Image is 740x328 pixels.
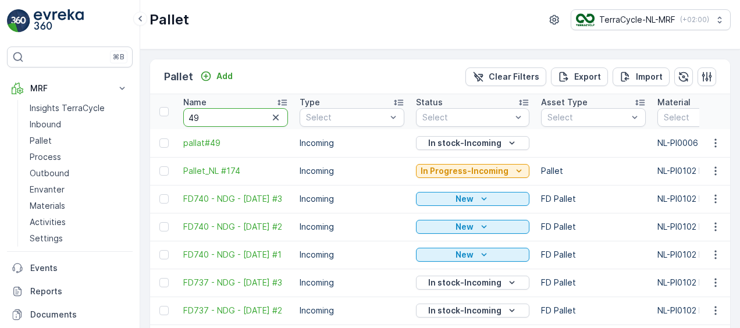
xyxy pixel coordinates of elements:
[306,112,386,123] p: Select
[159,278,169,287] div: Toggle Row Selected
[7,303,133,326] a: Documents
[25,133,133,149] a: Pallet
[300,221,404,233] p: Incoming
[30,309,128,320] p: Documents
[30,200,65,212] p: Materials
[164,69,193,85] p: Pallet
[416,97,443,108] p: Status
[183,305,288,316] a: FD737 - NDG - 04.09.2025 #2
[30,262,128,274] p: Events
[34,9,84,33] img: logo_light-DOdMpM7g.png
[574,71,601,83] p: Export
[300,97,320,108] p: Type
[416,304,529,318] button: In stock-Incoming
[195,69,237,83] button: Add
[183,249,288,261] span: FD740 - NDG - [DATE] #1
[150,10,189,29] p: Pallet
[428,277,501,288] p: In stock-Incoming
[416,248,529,262] button: New
[159,194,169,204] div: Toggle Row Selected
[7,256,133,280] a: Events
[613,67,670,86] button: Import
[300,193,404,205] p: Incoming
[416,136,529,150] button: In stock-Incoming
[300,249,404,261] p: Incoming
[547,112,628,123] p: Select
[30,83,109,94] p: MRF
[7,9,30,33] img: logo
[183,193,288,205] span: FD740 - NDG - [DATE] #3
[159,250,169,259] div: Toggle Row Selected
[183,221,288,233] span: FD740 - NDG - [DATE] #2
[300,137,404,149] p: Incoming
[541,193,646,205] p: FD Pallet
[30,151,61,163] p: Process
[30,167,69,179] p: Outbound
[489,71,539,83] p: Clear Filters
[183,277,288,288] span: FD737 - NDG - [DATE] #3
[576,13,595,26] img: TC_v739CUj.png
[541,277,646,288] p: FD Pallet
[456,221,474,233] p: New
[25,116,133,133] a: Inbound
[159,166,169,176] div: Toggle Row Selected
[183,165,288,177] a: Pallet_NL #174
[159,138,169,148] div: Toggle Row Selected
[300,305,404,316] p: Incoming
[541,97,588,108] p: Asset Type
[183,249,288,261] a: FD740 - NDG - 25.09.2025 #1
[465,67,546,86] button: Clear Filters
[7,280,133,303] a: Reports
[456,249,474,261] p: New
[541,221,646,233] p: FD Pallet
[428,137,501,149] p: In stock-Incoming
[416,220,529,234] button: New
[599,14,675,26] p: TerraCycle-NL-MRF
[25,214,133,230] a: Activities
[183,97,207,108] p: Name
[25,165,133,181] a: Outbound
[551,67,608,86] button: Export
[25,181,133,198] a: Envanter
[183,277,288,288] a: FD737 - NDG - 04.09.2025 #3
[541,165,646,177] p: Pallet
[541,305,646,316] p: FD Pallet
[422,112,511,123] p: Select
[636,71,663,83] p: Import
[300,165,404,177] p: Incoming
[113,52,124,62] p: ⌘B
[416,276,529,290] button: In stock-Incoming
[541,249,646,261] p: FD Pallet
[159,306,169,315] div: Toggle Row Selected
[7,77,133,100] button: MRF
[30,184,65,195] p: Envanter
[25,198,133,214] a: Materials
[159,222,169,231] div: Toggle Row Selected
[183,108,288,127] input: Search
[183,305,288,316] span: FD737 - NDG - [DATE] #2
[183,193,288,205] a: FD740 - NDG - 25.09.2025 #3
[30,119,61,130] p: Inbound
[25,100,133,116] a: Insights TerraCycle
[300,277,404,288] p: Incoming
[30,135,52,147] p: Pallet
[25,230,133,247] a: Settings
[456,193,474,205] p: New
[657,97,691,108] p: Material
[30,286,128,297] p: Reports
[30,102,105,114] p: Insights TerraCycle
[428,305,501,316] p: In stock-Incoming
[216,70,233,82] p: Add
[183,221,288,233] a: FD740 - NDG - 25.09.2025 #2
[571,9,731,30] button: TerraCycle-NL-MRF(+02:00)
[416,192,529,206] button: New
[183,137,288,149] a: pallat#49
[30,233,63,244] p: Settings
[421,165,508,177] p: In Progress-Incoming
[25,149,133,165] a: Process
[680,15,709,24] p: ( +02:00 )
[416,164,529,178] button: In Progress-Incoming
[30,216,66,228] p: Activities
